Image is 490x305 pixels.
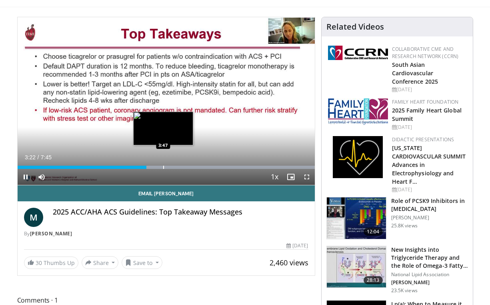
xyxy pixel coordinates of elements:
h4: 2025 ACC/AHA ACS Guidelines: Top Takeaway Messages [53,208,308,217]
button: Enable picture-in-picture mode [283,169,299,185]
button: Save to [122,256,162,269]
a: M [24,208,43,227]
img: 3346fd73-c5f9-4d1f-bb16-7b1903aae427.150x105_q85_crop-smart_upscale.jpg [327,197,386,239]
a: 28:13 New Insights into Triglyceride Therapy and the Role of Omega-3 Fatty… National Lipid Associ... [326,246,468,294]
img: 1860aa7a-ba06-47e3-81a4-3dc728c2b4cf.png.150x105_q85_autocrop_double_scale_upscale_version-0.2.png [333,136,383,178]
a: 30 Thumbs Up [24,257,78,269]
a: 2025 Family Heart Global Summit [392,106,462,122]
p: [PERSON_NAME] [391,215,468,221]
a: 12:04 Role of PCSK9 Inhibitors in [MEDICAL_DATA] [PERSON_NAME] 25.8K views [326,197,468,239]
div: By [24,230,308,237]
span: 12:04 [364,228,383,236]
p: 25.8K views [391,223,418,229]
button: Share [82,256,119,269]
div: Progress Bar [18,166,315,169]
p: National Lipid Association [391,271,468,278]
button: Playback Rate [267,169,283,185]
a: Email [PERSON_NAME] [18,185,315,201]
a: [PERSON_NAME] [30,230,72,237]
span: 7:45 [41,154,52,161]
span: 30 [36,259,42,267]
div: [DATE] [392,186,466,193]
a: [US_STATE] CARDIOVASCULAR SUMMIT Advances in Electrophysiology and Heart F… [392,144,466,185]
span: 2,460 views [270,258,308,267]
img: a04ee3ba-8487-4636-b0fb-5e8d268f3737.png.150x105_q85_autocrop_double_scale_upscale_version-0.2.png [328,46,388,60]
h3: Role of PCSK9 Inhibitors in [MEDICAL_DATA] [391,197,468,213]
p: 23.5K views [391,287,418,294]
p: [PERSON_NAME] [391,279,468,286]
video-js: Video Player [18,17,315,185]
img: 45ea033d-f728-4586-a1ce-38957b05c09e.150x105_q85_crop-smart_upscale.jpg [327,246,386,288]
a: South Asian Cardiovascular Conference 2025 [392,61,438,85]
h3: New Insights into Triglyceride Therapy and the Role of Omega-3 Fatty… [391,246,468,270]
span: 3:22 [25,154,36,161]
img: image.jpeg [133,112,193,145]
a: Collaborative CME and Research Network (CCRN) [392,46,459,60]
h4: Related Videos [326,22,384,32]
button: Mute [34,169,50,185]
div: [DATE] [392,124,466,131]
img: 96363db5-6b1b-407f-974b-715268b29f70.jpeg.150x105_q85_autocrop_double_scale_upscale_version-0.2.jpg [328,98,388,125]
span: 28:13 [364,276,383,284]
span: / [38,154,39,161]
button: Pause [18,169,34,185]
a: Family Heart Foundation [392,98,459,105]
div: [DATE] [392,86,466,93]
div: [DATE] [286,242,308,249]
div: Didactic Presentations [392,136,466,143]
button: Fullscreen [299,169,315,185]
